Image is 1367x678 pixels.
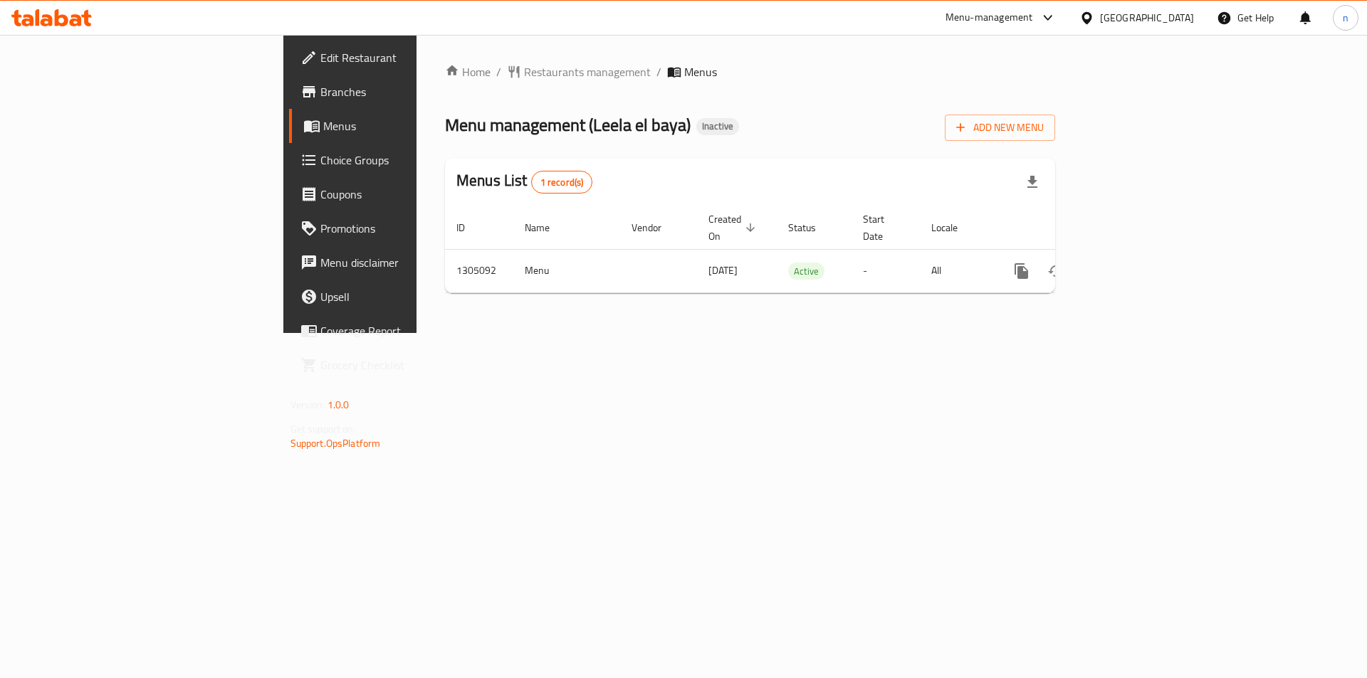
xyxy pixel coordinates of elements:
[1015,165,1049,199] div: Export file
[513,249,620,292] td: Menu
[320,288,501,305] span: Upsell
[320,49,501,66] span: Edit Restaurant
[445,206,1153,293] table: enhanced table
[290,434,381,452] a: Support.OpsPlatform
[1100,10,1194,26] div: [GEOGRAPHIC_DATA]
[289,75,512,109] a: Branches
[289,109,512,143] a: Menus
[320,152,501,169] span: Choice Groups
[456,170,592,194] h2: Menus List
[456,219,483,236] span: ID
[289,41,512,75] a: Edit Restaurant
[656,63,661,80] li: /
[632,219,680,236] span: Vendor
[1039,254,1073,288] button: Change Status
[1005,254,1039,288] button: more
[445,63,1055,80] nav: breadcrumb
[708,211,760,245] span: Created On
[863,211,903,245] span: Start Date
[323,117,501,134] span: Menus
[289,280,512,314] a: Upsell
[684,63,717,80] span: Menus
[320,322,501,339] span: Coverage Report
[532,176,592,189] span: 1 record(s)
[289,143,512,177] a: Choice Groups
[320,254,501,271] span: Menu disclaimer
[946,9,1033,26] div: Menu-management
[289,211,512,245] a: Promotions
[320,186,501,203] span: Coupons
[920,249,993,292] td: All
[289,348,512,382] a: Grocery Checklist
[993,206,1153,250] th: Actions
[1343,10,1348,26] span: n
[328,396,350,414] span: 1.0.0
[289,177,512,211] a: Coupons
[945,115,1055,141] button: Add New Menu
[320,356,501,374] span: Grocery Checklist
[507,63,651,80] a: Restaurants management
[931,219,976,236] span: Locale
[708,261,738,280] span: [DATE]
[525,219,568,236] span: Name
[531,171,593,194] div: Total records count
[852,249,920,292] td: -
[788,219,834,236] span: Status
[445,109,691,141] span: Menu management ( Leela el baya )
[320,83,501,100] span: Branches
[289,314,512,348] a: Coverage Report
[290,396,325,414] span: Version:
[788,263,824,280] span: Active
[956,119,1044,137] span: Add New Menu
[289,245,512,280] a: Menu disclaimer
[290,420,356,438] span: Get support on:
[320,220,501,237] span: Promotions
[696,118,739,135] div: Inactive
[696,120,739,132] span: Inactive
[524,63,651,80] span: Restaurants management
